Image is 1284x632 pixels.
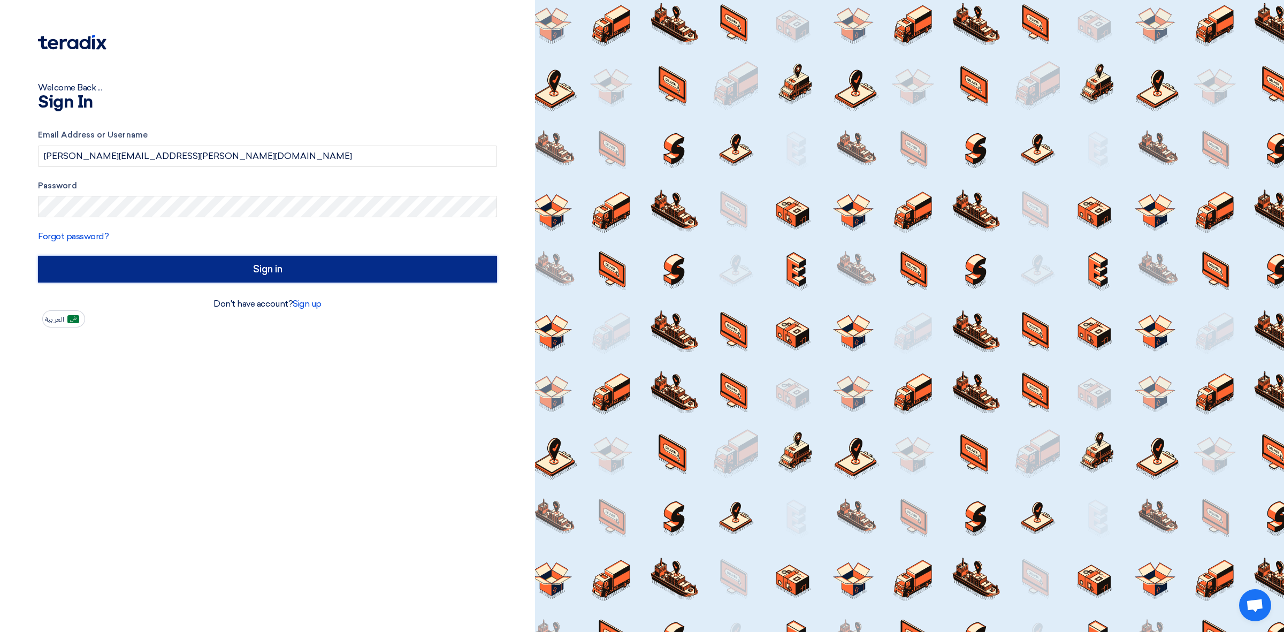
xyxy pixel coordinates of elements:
[38,81,497,94] div: Welcome Back ...
[45,316,64,323] span: العربية
[42,310,85,328] button: العربية
[38,94,497,111] h1: Sign In
[38,256,497,283] input: Sign in
[38,180,497,192] label: Password
[1239,589,1271,621] a: Open chat
[38,129,497,141] label: Email Address or Username
[67,315,79,323] img: ar-AR.png
[38,298,497,310] div: Don't have account?
[38,35,106,50] img: Teradix logo
[38,231,109,241] a: Forgot password?
[38,146,497,167] input: Enter your business email or username
[293,299,322,309] a: Sign up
